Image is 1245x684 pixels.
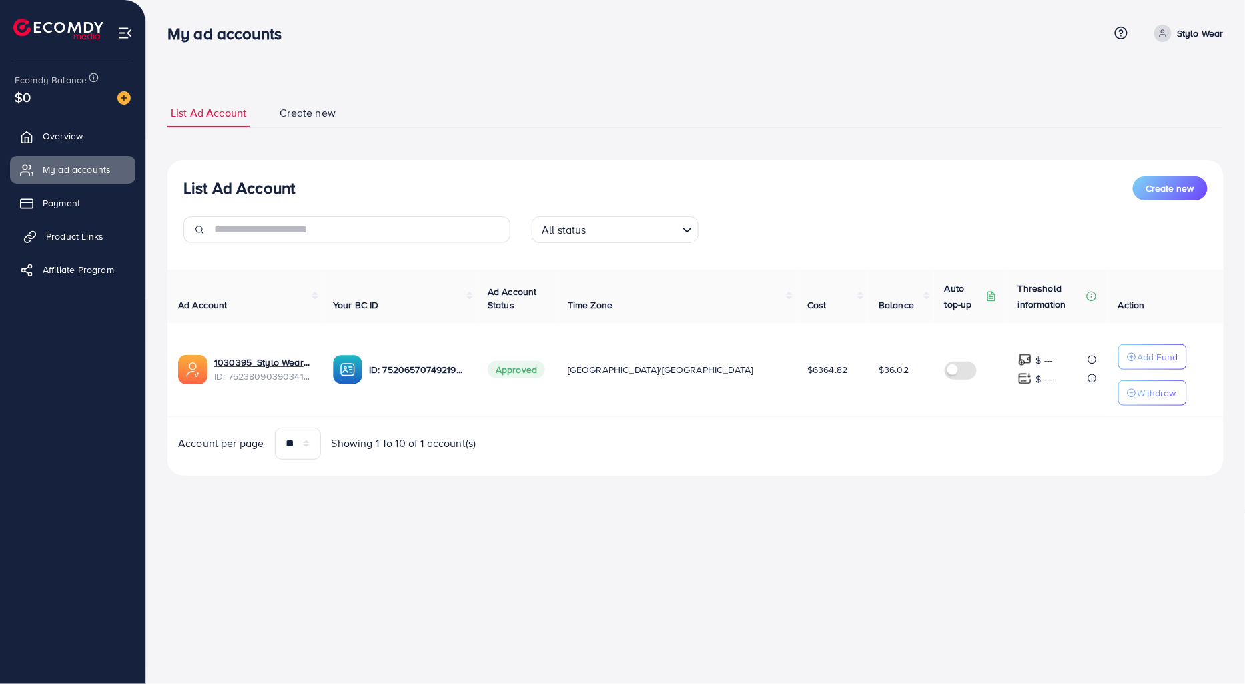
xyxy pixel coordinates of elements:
[15,73,87,87] span: Ecomdy Balance
[117,25,133,41] img: menu
[1018,372,1032,386] img: top-up amount
[214,356,312,383] div: <span class='underline'>1030395_Stylo Wear_1751773316264</span></br>7523809039034122257
[10,256,135,283] a: Affiliate Program
[43,163,111,176] span: My ad accounts
[1036,352,1053,368] p: $ ---
[879,298,914,312] span: Balance
[488,361,545,378] span: Approved
[1118,380,1187,406] button: Withdraw
[590,218,677,240] input: Search for option
[214,370,312,383] span: ID: 7523809039034122257
[1018,353,1032,367] img: top-up amount
[43,129,83,143] span: Overview
[539,220,589,240] span: All status
[117,91,131,105] img: image
[183,178,295,198] h3: List Ad Account
[171,105,246,121] span: List Ad Account
[1118,298,1145,312] span: Action
[568,363,753,376] span: [GEOGRAPHIC_DATA]/[GEOGRAPHIC_DATA]
[945,280,983,312] p: Auto top-up
[1036,371,1053,387] p: $ ---
[1146,182,1194,195] span: Create new
[1138,385,1176,401] p: Withdraw
[46,230,103,243] span: Product Links
[10,156,135,183] a: My ad accounts
[1118,344,1187,370] button: Add Fund
[214,356,312,369] a: 1030395_Stylo Wear_1751773316264
[807,363,847,376] span: $6364.82
[1018,280,1084,312] p: Threshold information
[178,355,207,384] img: ic-ads-acc.e4c84228.svg
[10,123,135,149] a: Overview
[10,223,135,250] a: Product Links
[1177,25,1224,41] p: Stylo Wear
[167,24,292,43] h3: My ad accounts
[488,285,537,312] span: Ad Account Status
[369,362,466,378] p: ID: 7520657074921996304
[280,105,336,121] span: Create new
[333,355,362,384] img: ic-ba-acc.ded83a64.svg
[1149,25,1224,42] a: Stylo Wear
[568,298,612,312] span: Time Zone
[178,436,264,451] span: Account per page
[10,190,135,216] a: Payment
[807,298,827,312] span: Cost
[1138,349,1178,365] p: Add Fund
[1133,176,1208,200] button: Create new
[532,216,699,243] div: Search for option
[333,298,379,312] span: Your BC ID
[879,363,909,376] span: $36.02
[332,436,476,451] span: Showing 1 To 10 of 1 account(s)
[15,87,31,107] span: $0
[43,263,114,276] span: Affiliate Program
[13,19,103,39] img: logo
[178,298,228,312] span: Ad Account
[43,196,80,210] span: Payment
